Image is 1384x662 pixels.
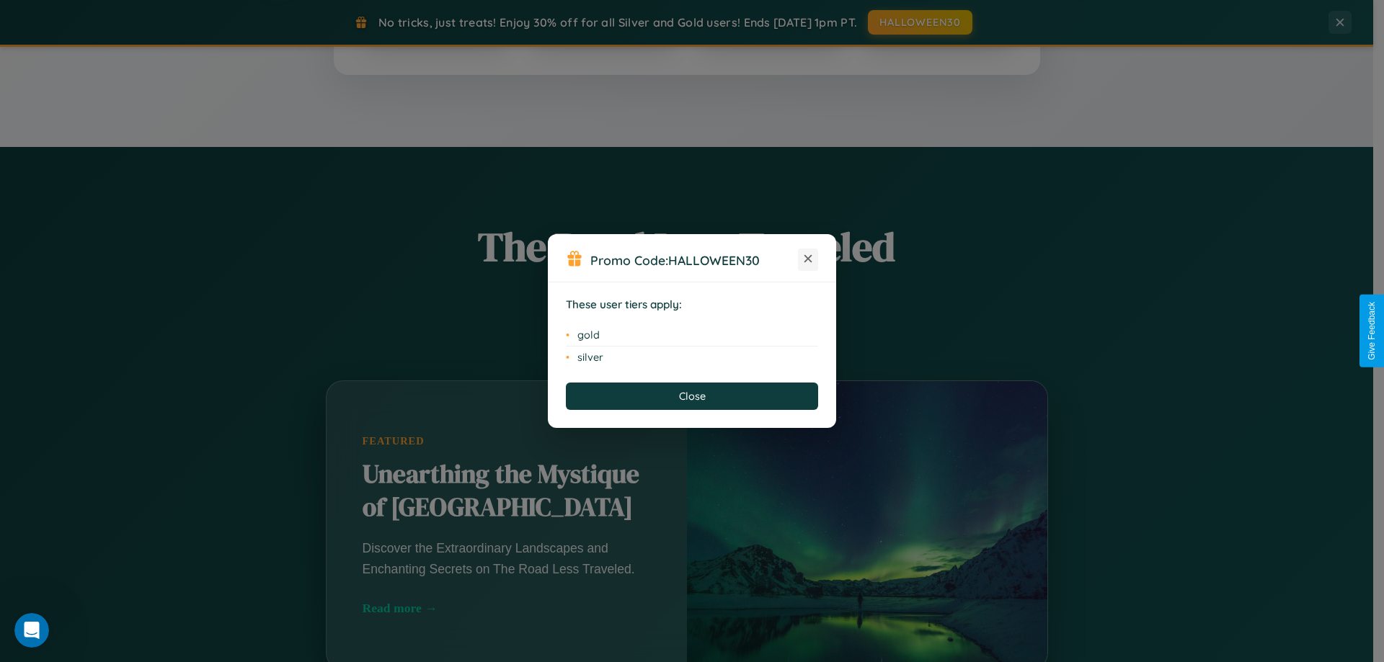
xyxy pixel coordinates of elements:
[14,613,49,648] iframe: Intercom live chat
[566,324,818,346] li: gold
[566,383,818,410] button: Close
[590,252,798,268] h3: Promo Code:
[566,346,818,368] li: silver
[1367,302,1377,360] div: Give Feedback
[566,298,682,311] strong: These user tiers apply:
[668,252,760,268] b: HALLOWEEN30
